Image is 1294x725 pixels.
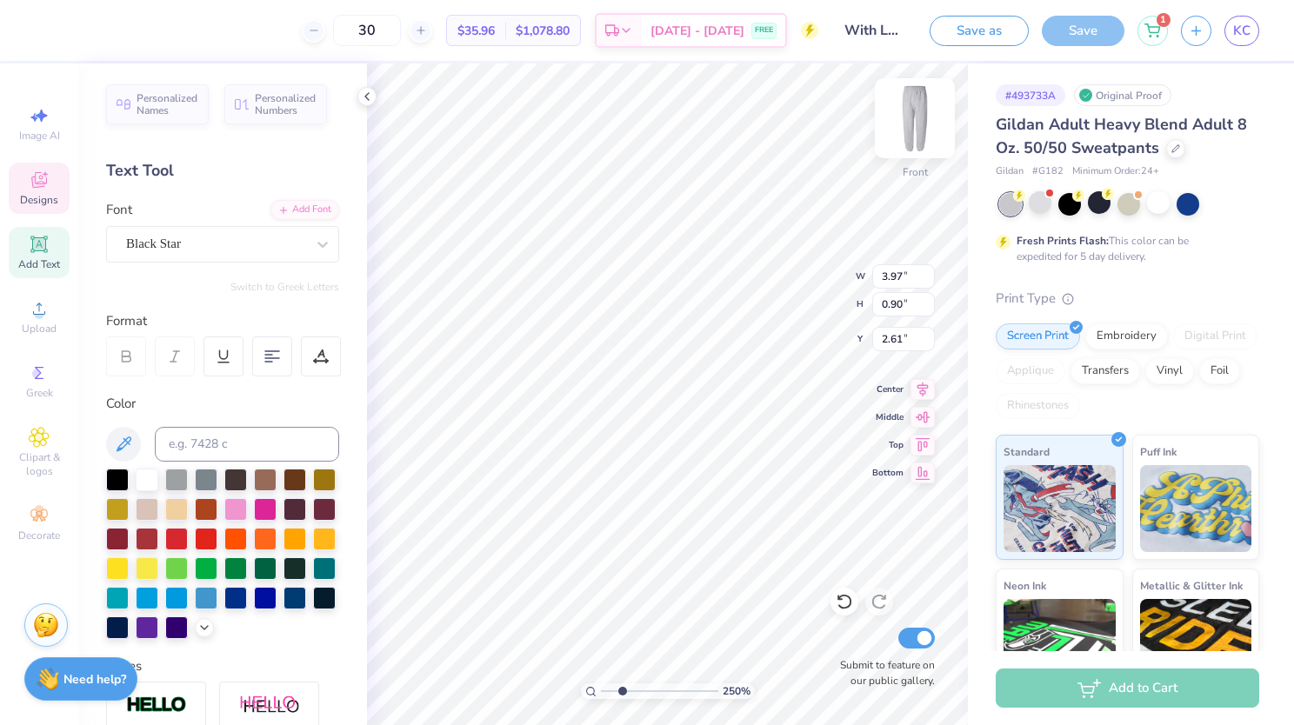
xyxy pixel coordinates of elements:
img: Neon Ink [1004,599,1116,686]
div: Front [903,164,928,180]
button: Switch to Greek Letters [230,280,339,294]
img: Standard [1004,465,1116,552]
div: Digital Print [1173,323,1257,349]
span: Designs [20,193,58,207]
div: Screen Print [996,323,1080,349]
div: Print Type [996,289,1259,309]
div: Styles [106,656,339,676]
input: Untitled Design [831,13,917,48]
span: Personalized Names [137,92,198,116]
button: Save as [930,16,1029,46]
div: Foil [1199,358,1240,384]
span: Gildan Adult Heavy Blend Adult 8 Oz. 50/50 Sweatpants [996,114,1247,158]
img: Shadow [239,695,300,716]
span: Minimum Order: 24 + [1072,164,1159,179]
div: # 493733A [996,84,1065,106]
img: Front [880,83,950,153]
div: Color [106,394,339,414]
div: Original Proof [1074,84,1171,106]
span: 1 [1157,13,1171,27]
span: Add Text [18,257,60,271]
span: Decorate [18,529,60,542]
span: [DATE] - [DATE] [650,22,744,40]
span: # G182 [1032,164,1064,179]
strong: Need help? [63,671,126,688]
span: FREE [755,24,773,37]
span: Personalized Numbers [255,92,317,116]
span: Bottom [872,467,904,479]
div: Embroidery [1085,323,1168,349]
span: 250 % [723,683,750,699]
div: Rhinestones [996,393,1080,419]
span: Clipart & logos [9,450,70,478]
label: Submit to feature on our public gallery. [830,657,935,688]
span: Standard [1004,442,1050,461]
input: – – [333,15,401,46]
input: e.g. 7428 c [155,427,339,462]
div: Format [106,311,341,331]
img: Puff Ink [1140,465,1252,552]
span: Metallic & Glitter Ink [1140,576,1243,595]
div: Text Tool [106,159,339,183]
span: Center [872,383,904,396]
span: Gildan [996,164,1024,179]
span: Upload [22,322,57,336]
img: Stroke [126,695,187,715]
a: KC [1224,16,1259,46]
span: $35.96 [457,22,495,40]
div: Vinyl [1145,358,1194,384]
span: Greek [26,386,53,400]
span: KC [1233,21,1251,41]
span: Image AI [19,129,60,143]
span: $1,078.80 [516,22,570,40]
span: Puff Ink [1140,442,1177,461]
span: Top [872,439,904,451]
span: Middle [872,411,904,423]
div: Transfers [1071,358,1140,384]
div: This color can be expedited for 5 day delivery. [1017,233,1231,264]
strong: Fresh Prints Flash: [1017,234,1109,248]
div: Add Font [270,200,339,220]
label: Font [106,200,132,220]
div: Applique [996,358,1065,384]
span: Neon Ink [1004,576,1046,595]
img: Metallic & Glitter Ink [1140,599,1252,686]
